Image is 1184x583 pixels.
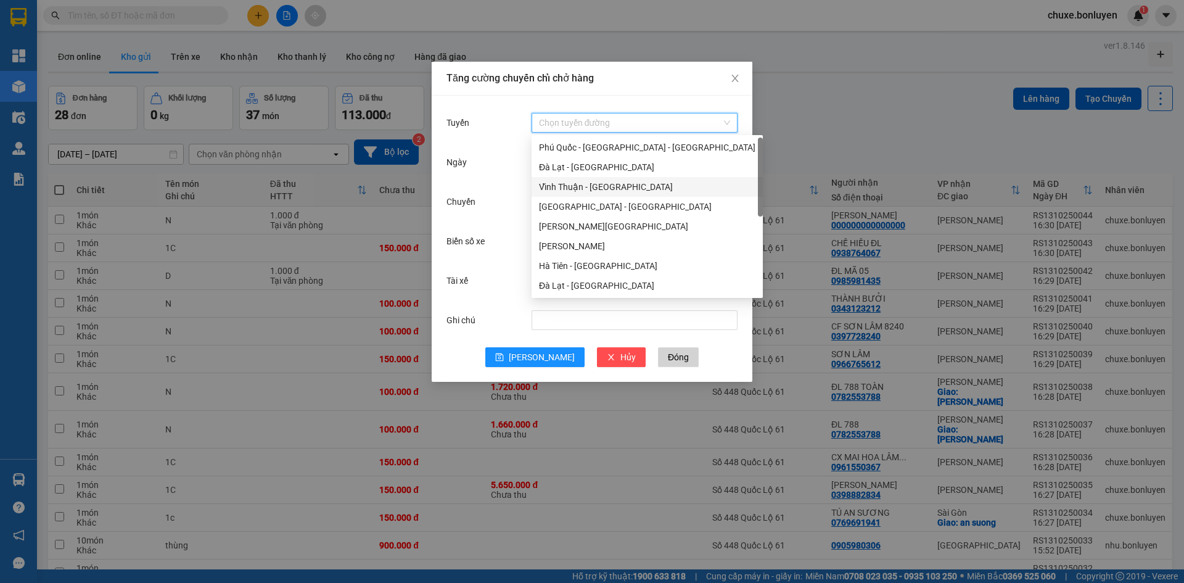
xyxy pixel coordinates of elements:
[446,276,474,286] label: Tài xế
[539,160,755,174] div: Đà Lạt - [GEOGRAPHIC_DATA]
[446,315,482,325] label: Ghi chú
[532,217,763,236] div: Gia Lai - Hà Tiên
[597,347,646,367] button: closeHủy
[539,239,755,253] div: [PERSON_NAME]
[658,347,699,367] button: Đóng
[446,72,738,85] div: Tăng cường chuyến chỉ chở hàng
[718,62,752,96] button: Close
[446,157,473,167] label: Ngày
[485,347,585,367] button: save[PERSON_NAME]
[607,353,615,363] span: close
[532,256,763,276] div: Hà Tiên - Đà Nẵng
[532,236,763,256] div: Hà Tiên - Gia Lai
[446,197,482,207] label: Chuyến
[532,138,763,157] div: Phú Quốc - Sài Gòn - Bình Phước
[532,197,763,217] div: Đà Nẵng - Hà Tiên
[668,350,689,364] span: Đóng
[446,236,491,246] label: Biển số xe
[730,73,740,83] span: close
[620,350,636,364] span: Hủy
[532,310,738,330] input: Ghi chú
[532,177,763,197] div: Vĩnh Thuận - Đà Lạt
[539,141,755,154] div: Phú Quốc - [GEOGRAPHIC_DATA] - [GEOGRAPHIC_DATA]
[532,157,763,177] div: Đà Lạt - Vĩnh Thuận
[532,276,763,296] div: Đà Lạt - Hà Tiên
[539,279,755,292] div: Đà Lạt - [GEOGRAPHIC_DATA]
[539,200,755,213] div: [GEOGRAPHIC_DATA] - [GEOGRAPHIC_DATA]
[495,353,504,363] span: save
[539,180,755,194] div: Vĩnh Thuận - [GEOGRAPHIC_DATA]
[446,118,475,128] label: Tuyến
[509,350,575,364] span: [PERSON_NAME]
[539,220,755,233] div: [PERSON_NAME][GEOGRAPHIC_DATA]
[539,259,755,273] div: Hà Tiên - [GEOGRAPHIC_DATA]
